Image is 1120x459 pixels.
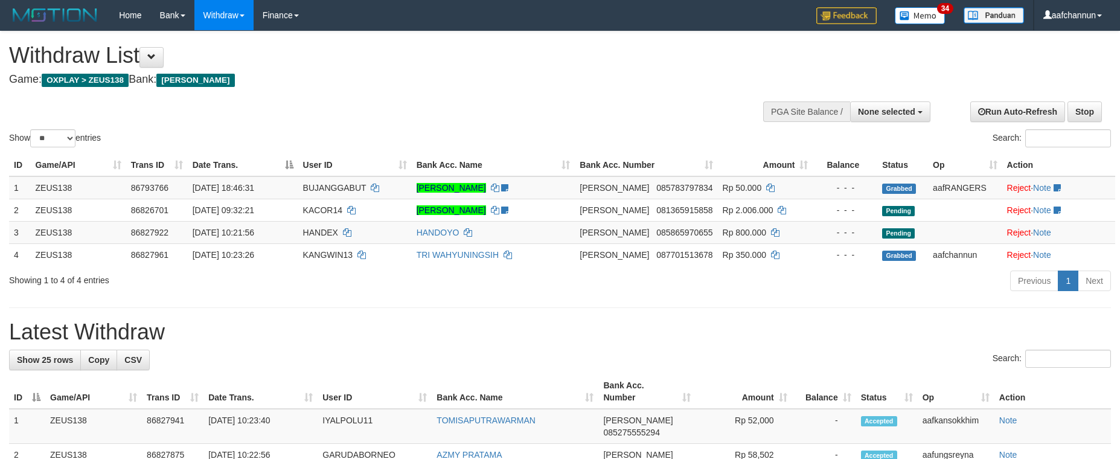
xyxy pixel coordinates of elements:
[818,249,872,261] div: - - -
[723,250,766,260] span: Rp 350.000
[303,183,366,193] span: BUJANGGABUT
[918,409,994,444] td: aafkansokkhim
[126,154,188,176] th: Trans ID: activate to sort column ascending
[1058,271,1078,291] a: 1
[17,355,73,365] span: Show 25 rows
[994,374,1111,409] th: Action
[303,228,338,237] span: HANDEX
[193,228,254,237] span: [DATE] 10:21:56
[88,355,109,365] span: Copy
[417,205,486,215] a: [PERSON_NAME]
[656,228,712,237] span: Copy 085865970655 to clipboard
[188,154,298,176] th: Date Trans.: activate to sort column descending
[937,3,953,14] span: 34
[882,184,916,194] span: Grabbed
[723,205,773,215] span: Rp 2.006.000
[964,7,1024,24] img: panduan.png
[42,74,129,87] span: OXPLAY > ZEUS138
[882,251,916,261] span: Grabbed
[318,374,432,409] th: User ID: activate to sort column ascending
[9,199,31,221] td: 2
[999,416,1017,425] a: Note
[818,204,872,216] div: - - -
[656,183,712,193] span: Copy 085783797834 to clipboard
[877,154,928,176] th: Status
[993,350,1111,368] label: Search:
[792,374,856,409] th: Balance: activate to sort column ascending
[763,101,850,122] div: PGA Site Balance /
[1025,129,1111,147] input: Search:
[993,129,1111,147] label: Search:
[818,182,872,194] div: - - -
[580,228,649,237] span: [PERSON_NAME]
[970,101,1065,122] a: Run Auto-Refresh
[656,205,712,215] span: Copy 081365915858 to clipboard
[580,250,649,260] span: [PERSON_NAME]
[437,416,536,425] a: TOMISAPUTRAWARMAN
[9,74,735,86] h4: Game: Bank:
[882,206,915,216] span: Pending
[9,6,101,24] img: MOTION_logo.png
[928,154,1002,176] th: Op: activate to sort column ascending
[882,228,915,239] span: Pending
[9,243,31,266] td: 4
[9,129,101,147] label: Show entries
[9,154,31,176] th: ID
[858,107,915,117] span: None selected
[1010,271,1058,291] a: Previous
[30,129,75,147] select: Showentries
[861,416,897,426] span: Accepted
[9,221,31,243] td: 3
[575,154,717,176] th: Bank Acc. Number: activate to sort column ascending
[598,374,695,409] th: Bank Acc. Number: activate to sort column ascending
[656,250,712,260] span: Copy 087701513678 to clipboard
[1078,271,1111,291] a: Next
[928,243,1002,266] td: aafchannun
[131,228,168,237] span: 86827922
[696,409,792,444] td: Rp 52,000
[412,154,575,176] th: Bank Acc. Name: activate to sort column ascending
[1033,250,1051,260] a: Note
[818,226,872,239] div: - - -
[193,183,254,193] span: [DATE] 18:46:31
[31,221,126,243] td: ZEUS138
[1002,221,1115,243] td: ·
[9,374,45,409] th: ID: activate to sort column descending
[9,176,31,199] td: 1
[124,355,142,365] span: CSV
[193,250,254,260] span: [DATE] 10:23:26
[142,374,203,409] th: Trans ID: activate to sort column ascending
[1033,183,1051,193] a: Note
[1007,250,1031,260] a: Reject
[1067,101,1102,122] a: Stop
[580,183,649,193] span: [PERSON_NAME]
[117,350,150,370] a: CSV
[9,320,1111,344] h1: Latest Withdraw
[1007,183,1031,193] a: Reject
[303,250,353,260] span: KANGWIN13
[792,409,856,444] td: -
[417,250,499,260] a: TRI WAHYUNINGSIH
[31,154,126,176] th: Game/API: activate to sort column ascending
[928,176,1002,199] td: aafRANGERS
[417,183,486,193] a: [PERSON_NAME]
[1007,228,1031,237] a: Reject
[1033,228,1051,237] a: Note
[1002,154,1115,176] th: Action
[80,350,117,370] a: Copy
[816,7,877,24] img: Feedback.jpg
[203,374,318,409] th: Date Trans.: activate to sort column ascending
[1007,205,1031,215] a: Reject
[203,409,318,444] td: [DATE] 10:23:40
[9,269,458,286] div: Showing 1 to 4 of 4 entries
[723,183,762,193] span: Rp 50.000
[156,74,234,87] span: [PERSON_NAME]
[718,154,813,176] th: Amount: activate to sort column ascending
[432,374,598,409] th: Bank Acc. Name: activate to sort column ascending
[131,250,168,260] span: 86827961
[9,409,45,444] td: 1
[918,374,994,409] th: Op: activate to sort column ascending
[31,176,126,199] td: ZEUS138
[603,416,673,425] span: [PERSON_NAME]
[1002,176,1115,199] td: ·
